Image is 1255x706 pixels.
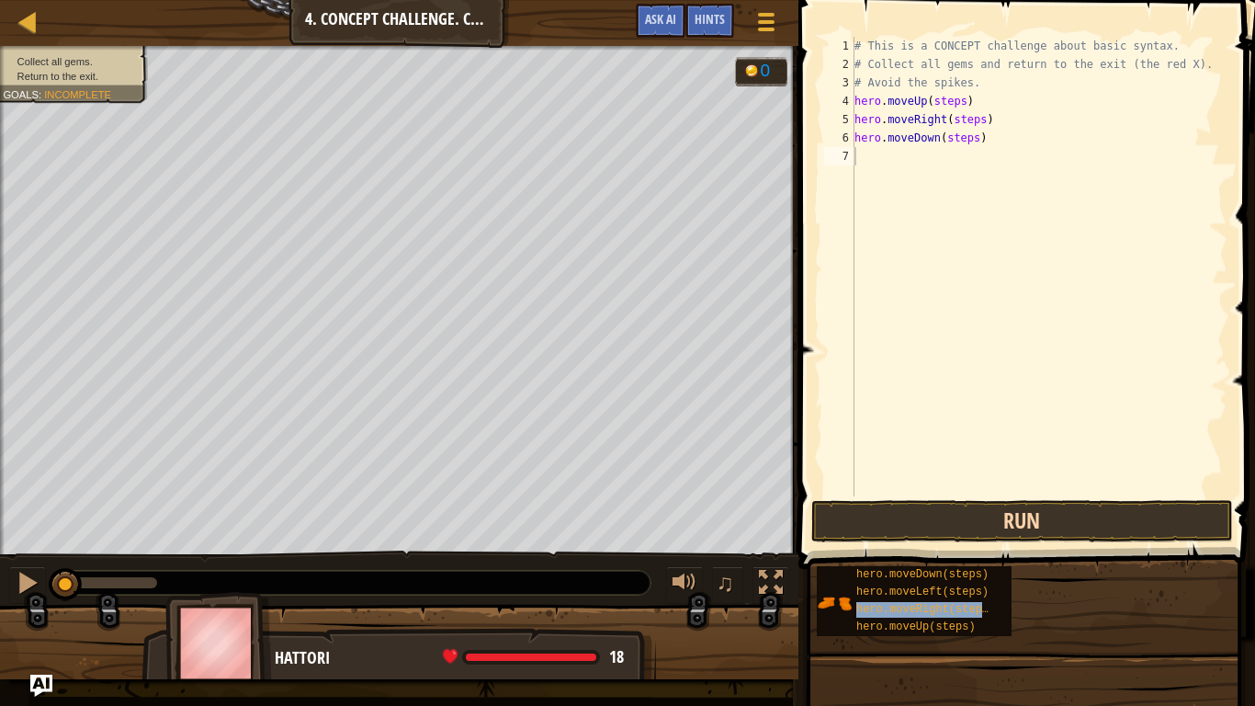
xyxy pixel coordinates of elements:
[636,4,685,38] button: Ask AI
[695,10,725,28] span: Hints
[824,147,854,165] div: 7
[712,566,743,604] button: ♫
[760,62,778,79] div: 0
[3,54,137,69] li: Collect all gems.
[743,4,789,47] button: Show game menu
[716,569,734,597] span: ♫
[275,646,638,670] div: Hattori
[824,129,854,147] div: 6
[817,586,852,621] img: portrait.png
[824,74,854,92] div: 3
[824,92,854,110] div: 4
[9,566,46,604] button: Ctrl + P: Pause
[17,70,98,82] span: Return to the exit.
[735,57,787,86] div: Team 'ogres' has 0 gold.
[824,37,854,55] div: 1
[17,55,93,67] span: Collect all gems.
[856,603,995,616] span: hero.moveRight(steps)
[856,568,989,581] span: hero.moveDown(steps)
[645,10,676,28] span: Ask AI
[811,500,1233,542] button: Run
[856,621,976,633] span: hero.moveUp(steps)
[856,586,989,598] span: hero.moveLeft(steps)
[3,88,39,100] span: Goals
[824,55,854,74] div: 2
[443,649,624,666] div: health: 18 / 18
[752,566,789,604] button: Toggle fullscreen
[609,645,624,668] span: 18
[824,110,854,129] div: 5
[3,69,137,84] li: Return to the exit.
[39,88,44,100] span: :
[666,566,703,604] button: Adjust volume
[30,675,52,697] button: Ask AI
[165,592,272,694] img: thang_avatar_frame.png
[44,88,111,100] span: Incomplete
